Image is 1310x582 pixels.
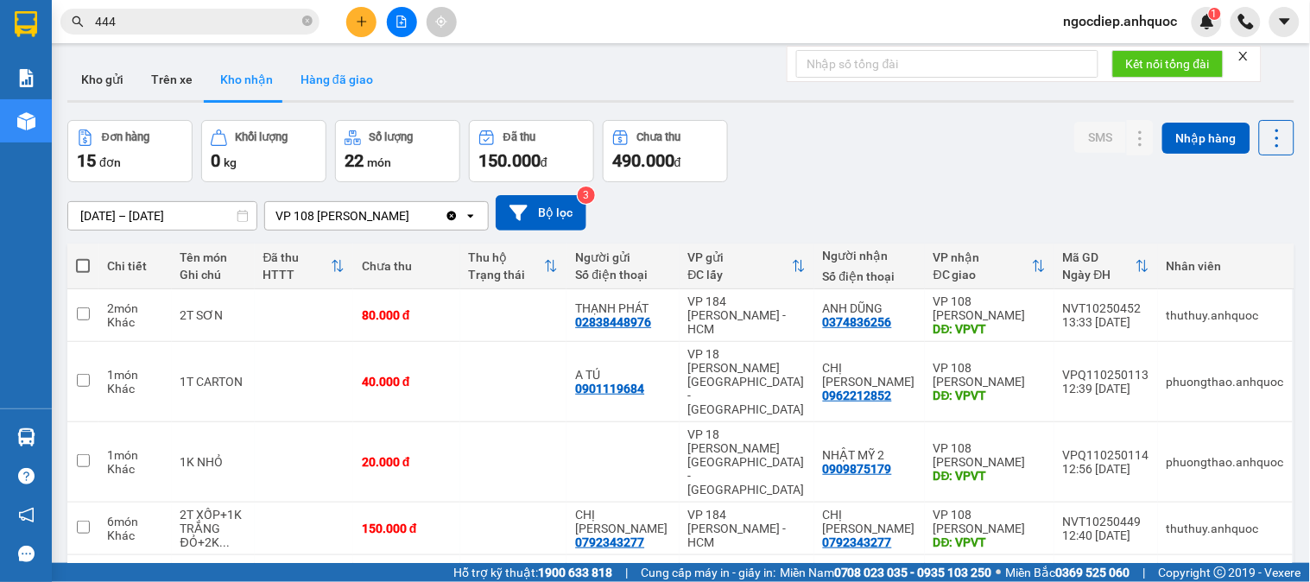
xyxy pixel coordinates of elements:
div: thuthuy.anhquoc [1167,308,1284,322]
div: DĐ: VPVT [933,535,1046,549]
button: Hàng đã giao [287,59,387,100]
div: Khác [107,462,163,476]
button: Kho gửi [67,59,137,100]
div: ĐC giao [933,268,1032,282]
button: Đơn hàng15đơn [67,120,193,182]
span: đ [674,155,681,169]
span: Kết nối tổng đài [1126,54,1210,73]
sup: 1 [1209,8,1221,20]
sup: 3 [578,187,595,204]
div: phuongthao.anhquoc [1167,455,1284,469]
th: Toggle SortBy [1054,244,1158,289]
div: VP gửi [688,250,792,264]
span: close-circle [302,16,313,26]
span: | [625,563,628,582]
img: icon-new-feature [1199,14,1215,29]
span: món [367,155,391,169]
button: caret-down [1269,7,1300,37]
span: Miền Nam [780,563,992,582]
div: A TÚ [575,368,670,382]
button: Khối lượng0kg [201,120,326,182]
th: Toggle SortBy [255,244,353,289]
button: Trên xe [137,59,206,100]
div: 80.000 đ [362,308,452,322]
button: Kho nhận [206,59,287,100]
span: ⚪️ [997,569,1002,576]
input: Nhập số tổng đài [796,50,1098,78]
div: VP 18 [PERSON_NAME][GEOGRAPHIC_DATA] - [GEOGRAPHIC_DATA] [688,347,806,416]
img: warehouse-icon [17,428,35,446]
div: Tên món [180,250,246,264]
button: Nhập hàng [1162,123,1250,154]
div: thuthuy.anhquoc [1167,522,1284,535]
div: VP 184 [PERSON_NAME] - HCM [688,294,806,336]
div: 1 món [107,448,163,462]
div: Đã thu [503,131,535,143]
div: VP 108 [PERSON_NAME] [933,294,1046,322]
div: 0909875179 [823,462,892,476]
div: VP 108 [PERSON_NAME] [933,441,1046,469]
div: Mã GD [1063,250,1136,264]
div: CHỊ UYÊN [823,361,916,389]
div: 12:56 [DATE] [1063,462,1149,476]
div: 0962212852 [823,389,892,402]
div: NHẬT MỸ 2 [823,448,916,462]
div: Khác [107,315,163,329]
span: Cung cấp máy in - giấy in: [641,563,775,582]
div: 12:39 [DATE] [1063,382,1149,395]
div: Số điện thoại [575,268,670,282]
span: đơn [99,155,121,169]
div: Chi tiết [107,259,163,273]
div: 20.000 đ [362,455,452,469]
svg: Clear value [445,209,459,223]
div: 1 món [107,368,163,382]
div: Chưa thu [362,259,452,273]
div: 2 món [107,301,163,315]
span: 150.000 [478,150,541,171]
div: 150.000 đ [362,522,452,535]
div: 0792343277 [823,535,892,549]
div: ĐC lấy [688,268,792,282]
span: copyright [1214,566,1226,579]
th: Toggle SortBy [925,244,1054,289]
img: logo-vxr [15,11,37,37]
div: 0792343277 [575,535,644,549]
button: file-add [387,7,417,37]
svg: open [464,209,478,223]
img: phone-icon [1238,14,1254,29]
div: VP 18 [PERSON_NAME][GEOGRAPHIC_DATA] - [GEOGRAPHIC_DATA] [688,427,806,497]
div: THẠNH PHÁT [575,301,670,315]
div: ANH DŨNG [823,301,916,315]
div: VP 108 [PERSON_NAME] [933,508,1046,535]
th: Toggle SortBy [460,244,567,289]
div: Đơn hàng [102,131,149,143]
div: DĐ: VPVT [933,469,1046,483]
div: Ngày ĐH [1063,268,1136,282]
button: SMS [1074,122,1126,153]
input: Selected VP 108 Lê Hồng Phong - Vũng Tàu. [411,207,413,225]
div: Số điện thoại [823,269,916,283]
button: Số lượng22món [335,120,460,182]
input: Tìm tên, số ĐT hoặc mã đơn [95,12,299,31]
img: warehouse-icon [17,112,35,130]
div: CHỊ VY [575,508,670,535]
span: aim [435,16,447,28]
div: HTTT [263,268,331,282]
span: notification [18,507,35,523]
button: Bộ lọc [496,195,586,231]
div: Người nhận [823,249,916,263]
div: 0374836256 [823,315,892,329]
div: 1T CARTON [180,375,246,389]
div: 2T XỐP+1K TRẮNG ĐỎ+2K ĐEN+1 QUẠT XÁM [180,508,246,549]
span: question-circle [18,468,35,484]
span: 0 [211,150,220,171]
div: Người gửi [575,250,670,264]
div: NVT10250452 [1063,301,1149,315]
button: Kết nối tổng đài [1112,50,1224,78]
div: Khối lượng [236,131,288,143]
strong: 0708 023 035 - 0935 103 250 [834,566,992,579]
div: VPQ110250114 [1063,448,1149,462]
strong: 1900 633 818 [538,566,612,579]
span: | [1143,563,1146,582]
div: VP 108 [PERSON_NAME] [933,361,1046,389]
